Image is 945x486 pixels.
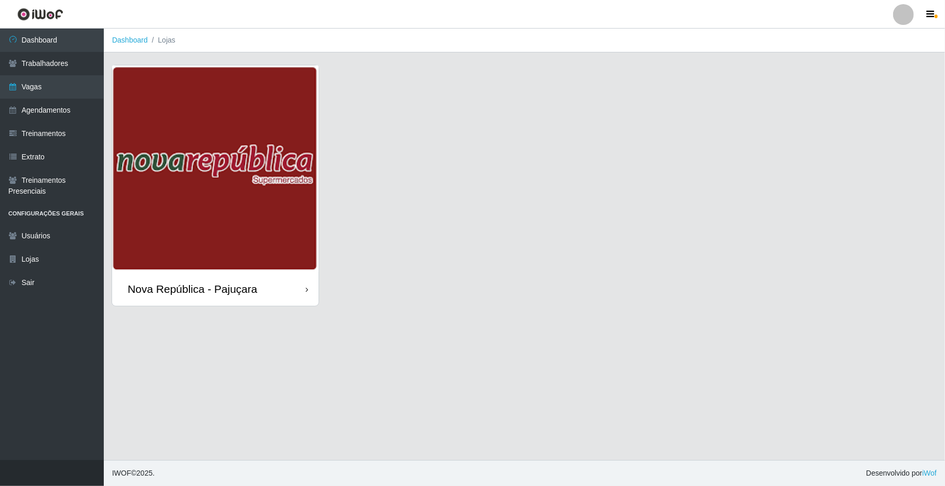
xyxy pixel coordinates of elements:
li: Lojas [148,35,175,46]
img: CoreUI Logo [17,8,63,21]
span: © 2025 . [112,468,155,479]
nav: breadcrumb [104,29,945,52]
a: iWof [922,469,937,477]
a: Dashboard [112,36,148,44]
span: IWOF [112,469,131,477]
div: Nova República - Pajuçara [128,282,257,295]
a: Nova República - Pajuçara [112,65,319,306]
img: cardImg [112,65,319,272]
span: Desenvolvido por [866,468,937,479]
